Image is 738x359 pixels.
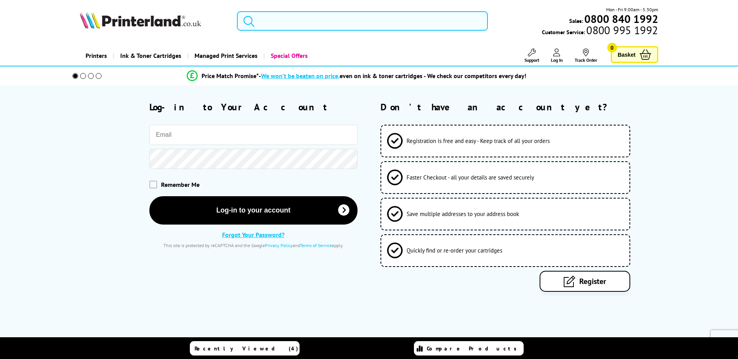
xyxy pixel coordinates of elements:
[149,125,358,145] input: Email
[611,46,658,63] a: Basket 0
[161,181,200,188] span: Remember Me
[606,6,658,13] span: Mon - Fri 9:00am - 5:30pm
[149,196,358,225] button: Log-in to your account
[524,57,539,63] span: Support
[427,345,521,352] span: Compare Products
[202,72,259,80] span: Price Match Promise*
[300,242,332,248] a: Terms of Service
[149,101,358,113] h2: Log-in to Your Account
[579,276,606,286] span: Register
[407,247,502,254] span: Quickly find or re-order your cartridges
[551,57,563,63] span: Log In
[80,12,227,30] a: Printerland Logo
[407,174,534,181] span: Faster Checkout - all your details are saved securely
[80,46,113,66] a: Printers
[259,72,526,80] div: - even on ink & toner cartridges - We check our competitors every day!
[265,242,293,248] a: Privacy Policy
[195,345,298,352] span: Recently Viewed (4)
[585,26,658,34] span: 0800 995 1992
[190,341,300,356] a: Recently Viewed (4)
[575,49,597,63] a: Track Order
[407,137,550,145] span: Registration is free and easy - Keep track of all your orders
[187,46,263,66] a: Managed Print Services
[542,26,658,36] span: Customer Service:
[524,49,539,63] a: Support
[380,101,658,113] h2: Don't have an account yet?
[584,12,658,26] b: 0800 840 1992
[113,46,187,66] a: Ink & Toner Cartridges
[120,46,181,66] span: Ink & Toner Cartridges
[618,49,636,60] span: Basket
[80,12,201,29] img: Printerland Logo
[149,242,358,248] div: This site is protected by reCAPTCHA and the Google and apply.
[551,49,563,63] a: Log In
[583,15,658,23] a: 0800 840 1992
[222,231,284,239] a: Forgot Your Password?
[540,271,630,292] a: Register
[407,210,519,218] span: Save multiple addresses to your address book
[414,341,524,356] a: Compare Products
[261,72,340,80] span: We won’t be beaten on price,
[569,17,583,24] span: Sales:
[607,43,617,52] span: 0
[263,46,314,66] a: Special Offers
[62,69,652,83] li: modal_Promise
